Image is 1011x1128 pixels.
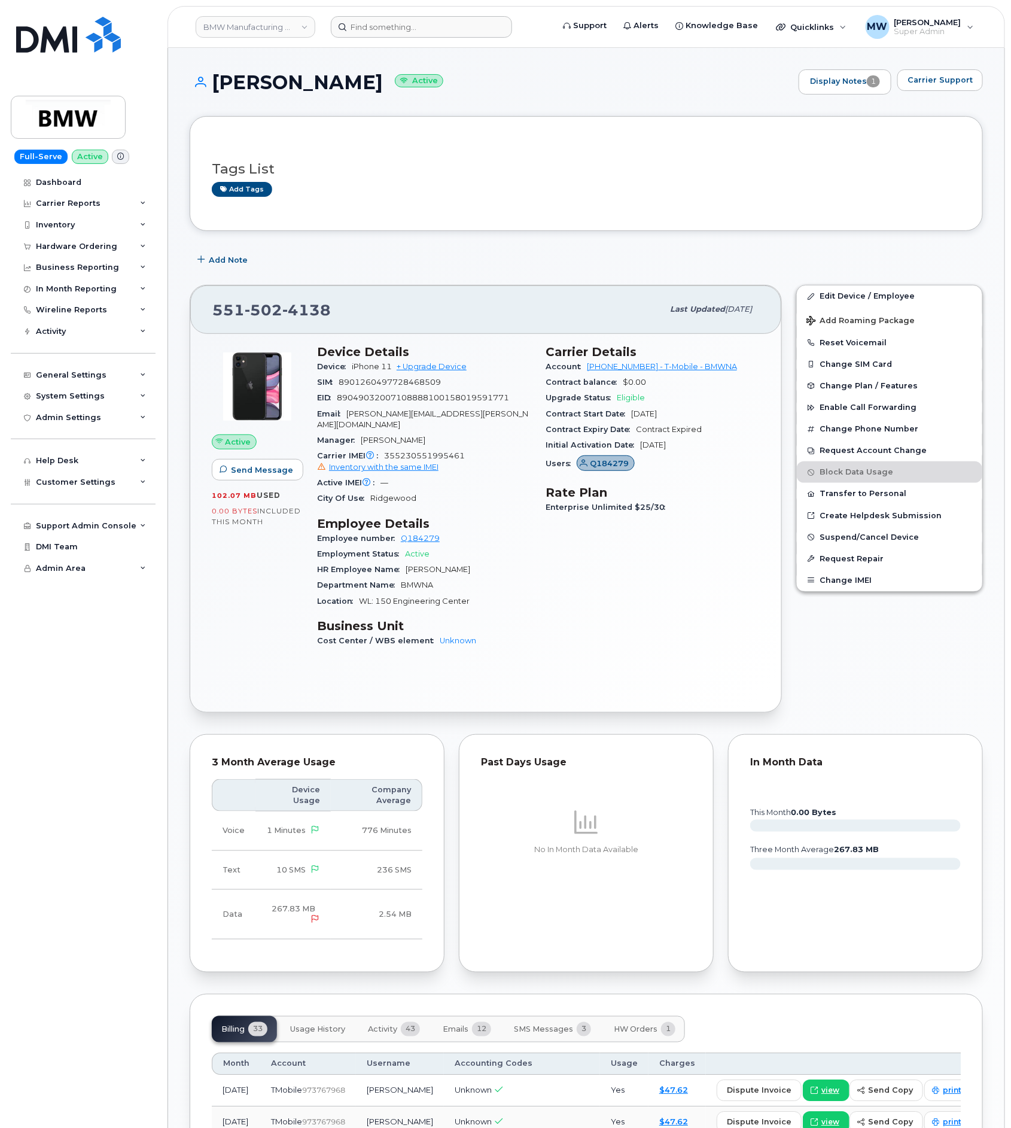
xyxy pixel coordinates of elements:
button: Change SIM Card [797,354,982,375]
th: Usage [600,1053,648,1075]
span: 8901260497728468509 [339,378,441,387]
span: Cost Center / WBS element [317,636,440,645]
button: Request Account Change [797,440,982,461]
img: iPhone_11.jpg [221,351,293,422]
span: [DATE] [631,409,657,418]
td: 2.54 MB [331,890,422,940]
span: Unknown [455,1086,492,1095]
span: Suspend/Cancel Device [820,533,919,542]
span: Add Roaming Package [806,316,915,327]
span: print [943,1117,961,1128]
iframe: Messenger Launcher [959,1076,1002,1119]
span: 973767968 [302,1118,345,1127]
a: $47.62 [659,1086,688,1095]
span: HW Orders [614,1025,657,1035]
span: 0.00 Bytes [212,507,257,515]
span: Users [546,459,577,468]
th: Account [260,1053,356,1075]
span: SMS Messages [514,1025,573,1035]
td: 236 SMS [331,851,422,890]
button: Reset Voicemail [797,332,982,354]
button: Change Plan / Features [797,375,982,397]
span: Usage History [290,1025,345,1035]
span: Unknown [455,1117,492,1127]
small: Active [395,74,443,88]
span: $0.00 [623,378,646,387]
span: 355230551995461 [317,451,531,473]
td: 776 Minutes [331,811,422,850]
span: Contract Expired [636,425,702,434]
p: No In Month Data Available [481,844,692,855]
th: Month [212,1053,260,1075]
th: Username [356,1053,444,1075]
span: Contract Expiry Date [546,425,636,434]
span: 502 [245,301,282,319]
span: Enterprise Unlimited $25/30 [546,503,671,512]
span: Carrier IMEI [317,451,384,460]
td: Text [212,851,255,890]
text: three month average [750,845,879,854]
div: In Month Data [750,756,961,768]
a: Display Notes1 [799,69,891,95]
span: 10 SMS [276,865,306,874]
td: Data [212,890,255,940]
a: $47.62 [659,1117,688,1127]
span: 12 [472,1022,491,1036]
th: Device Usage [255,779,331,812]
h3: Carrier Details [546,345,760,359]
button: Change IMEI [797,570,982,591]
span: TMobile [271,1117,302,1127]
span: Activity [368,1025,397,1035]
td: [PERSON_NAME] [356,1075,444,1107]
span: 1 [661,1022,675,1036]
th: Charges [648,1053,706,1075]
span: Contract balance [546,378,623,387]
span: 551 [212,301,331,319]
span: Device [317,362,352,371]
text: this month [750,808,836,817]
a: Q184279 [401,534,440,543]
span: Add Note [209,254,248,266]
a: print [924,1080,972,1102]
span: 102.07 MB [212,491,257,500]
span: Location [317,597,359,606]
span: Employee number [317,534,401,543]
button: Request Repair [797,548,982,570]
span: 1 [867,75,880,87]
span: iPhone 11 [352,362,392,371]
a: Add tags [212,182,272,197]
th: Accounting Codes [444,1053,600,1075]
span: SIM [317,378,339,387]
button: dispute invoice [717,1080,802,1102]
td: [DATE] [212,1075,260,1107]
span: BMWNA [401,580,433,589]
span: 267.83 MB [272,904,315,913]
h3: Rate Plan [546,485,760,500]
span: Emails [443,1025,468,1035]
tspan: 267.83 MB [834,845,879,854]
span: HR Employee Name [317,565,406,574]
span: 1 Minutes [267,826,306,835]
span: [PERSON_NAME] [406,565,470,574]
a: Q184279 [577,459,635,468]
a: view [803,1080,849,1102]
button: send copy [849,1080,923,1102]
td: Voice [212,811,255,850]
th: Company Average [331,779,422,812]
span: [DATE] [640,440,666,449]
span: Q184279 [590,458,629,469]
span: — [380,478,388,487]
a: [PHONE_NUMBER] - T-Mobile - BMWNA [587,362,737,371]
span: 89049032007108888100158019591771 [337,393,509,402]
h3: Employee Details [317,516,531,531]
span: print [943,1086,961,1096]
h3: Device Details [317,345,531,359]
button: Block Data Usage [797,461,982,483]
button: Carrier Support [897,69,983,91]
span: Initial Activation Date [546,440,640,449]
span: 43 [401,1022,420,1036]
h3: Business Unit [317,619,531,633]
span: Active IMEI [317,478,380,487]
button: Change Phone Number [797,418,982,440]
span: Email [317,409,346,418]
